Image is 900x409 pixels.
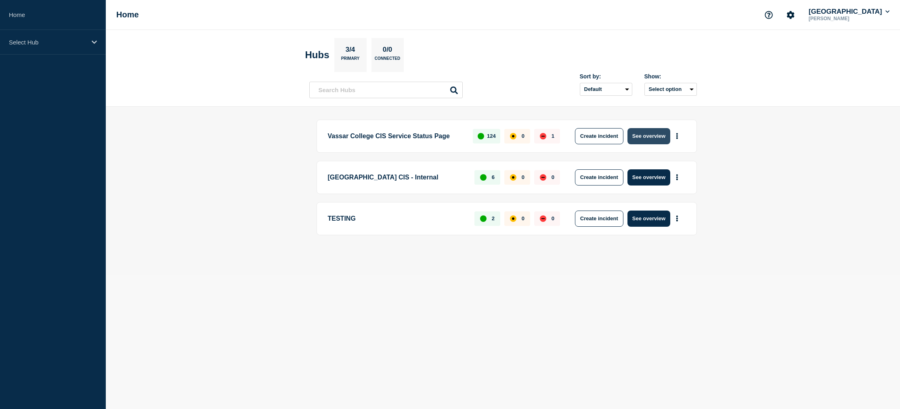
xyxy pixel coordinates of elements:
[480,215,487,222] div: up
[341,56,360,65] p: Primary
[760,6,777,23] button: Support
[552,215,554,221] p: 0
[309,82,463,98] input: Search Hubs
[627,211,670,227] button: See overview
[478,133,484,139] div: up
[580,83,632,96] select: Sort by
[540,133,546,139] div: down
[522,215,524,221] p: 0
[552,174,554,180] p: 0
[522,174,524,180] p: 0
[575,211,623,227] button: Create incident
[9,39,86,46] p: Select Hub
[807,16,891,21] p: [PERSON_NAME]
[380,46,395,56] p: 0/0
[487,133,496,139] p: 124
[328,169,466,186] p: [GEOGRAPHIC_DATA] CIS - Internal
[510,133,516,139] div: affected
[627,128,670,144] button: See overview
[580,73,632,80] div: Sort by:
[492,174,495,180] p: 6
[782,6,799,23] button: Account settings
[328,211,466,227] p: TESTING
[672,211,682,226] button: More actions
[672,129,682,143] button: More actions
[627,169,670,186] button: See overview
[342,46,358,56] p: 3/4
[510,215,516,222] div: affected
[305,49,329,61] h2: Hubs
[552,133,554,139] p: 1
[540,215,546,222] div: down
[644,73,697,80] div: Show:
[540,174,546,181] div: down
[375,56,400,65] p: Connected
[575,128,623,144] button: Create incident
[644,83,697,96] button: Select option
[672,170,682,185] button: More actions
[807,8,891,16] button: [GEOGRAPHIC_DATA]
[480,174,487,181] div: up
[116,10,139,19] h1: Home
[510,174,516,181] div: affected
[328,128,464,144] p: Vassar College CIS Service Status Page
[492,215,495,221] p: 2
[522,133,524,139] p: 0
[575,169,623,186] button: Create incident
